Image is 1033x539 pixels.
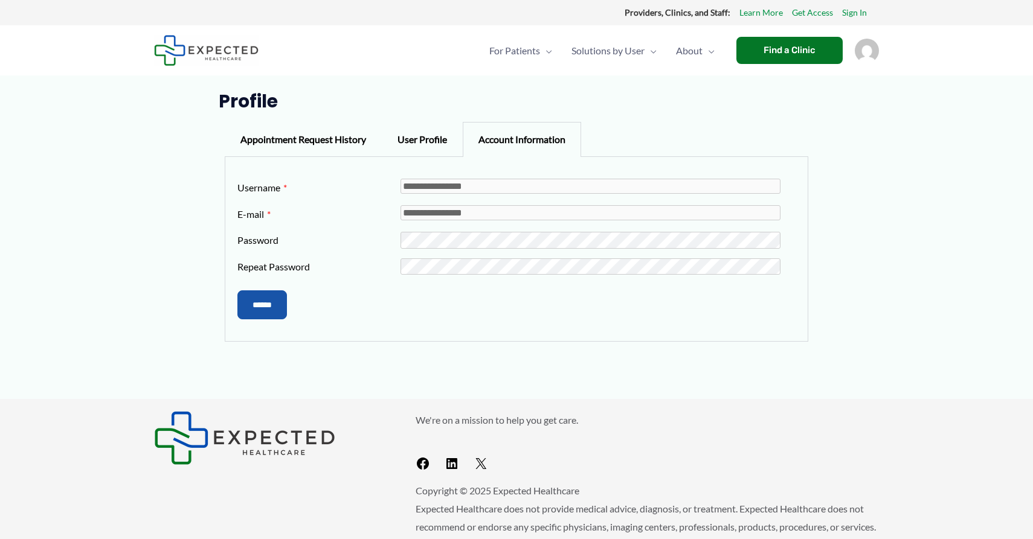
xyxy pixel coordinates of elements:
[736,37,843,64] a: Find a Clinic
[842,5,867,21] a: Sign In
[645,30,657,72] span: Menu Toggle
[219,91,815,112] h1: Profile
[416,411,879,429] p: We're on a mission to help you get care.
[480,30,562,72] a: For PatientsMenu Toggle
[540,30,552,72] span: Menu Toggle
[703,30,715,72] span: Menu Toggle
[237,258,401,276] label: Repeat Password
[237,179,401,197] label: Username
[739,5,783,21] a: Learn More
[416,411,879,476] aside: Footer Widget 2
[571,30,645,72] span: Solutions by User
[463,122,581,157] div: Account Information
[562,30,666,72] a: Solutions by UserMenu Toggle
[666,30,724,72] a: AboutMenu Toggle
[625,7,730,18] strong: Providers, Clinics, and Staff:
[416,485,579,496] span: Copyright © 2025 Expected Healthcare
[154,35,259,66] img: Expected Healthcare Logo - side, dark font, small
[792,5,833,21] a: Get Access
[382,122,463,157] div: User Profile
[489,30,540,72] span: For Patients
[480,30,724,72] nav: Primary Site Navigation
[676,30,703,72] span: About
[154,411,385,465] aside: Footer Widget 1
[225,122,382,157] div: Appointment Request History
[267,208,271,220] span: This field is required
[237,231,401,249] label: Password
[283,182,287,193] span: This field is required
[237,205,401,223] label: E-mail
[855,43,879,55] a: Account icon link
[154,411,335,465] img: Expected Healthcare Logo - side, dark font, small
